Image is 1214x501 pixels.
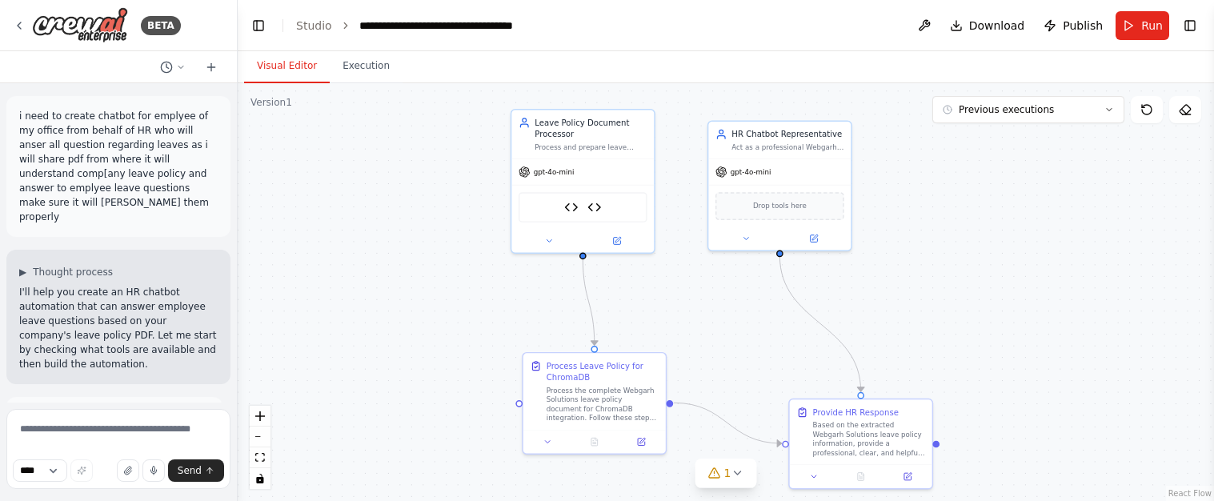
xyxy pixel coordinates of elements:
[535,117,647,140] div: Leave Policy Document Processor
[774,255,867,391] g: Edge from e2b21578-13be-4a50-a918-5156723d0b8b to c7872ea7-65ad-4bb2-8b2d-a9f10963b8f8
[547,386,659,423] div: Process the complete Webgarh Solutions leave policy document for ChromaDB integration. Follow the...
[117,459,139,482] button: Upload files
[178,464,202,477] span: Send
[570,435,619,448] button: No output available
[813,407,899,418] div: Provide HR Response
[19,285,218,371] p: I'll help you create an HR chatbot automation that can answer employee leave questions based on y...
[621,435,661,448] button: Open in side panel
[250,468,270,489] button: toggle interactivity
[577,258,600,345] g: Edge from 656fa0eb-540d-4083-aa84-8f1dbff5f6c9 to 00416f0e-4261-4f26-a378-82cfd27b8fb2
[154,58,192,77] button: Switch to previous chat
[250,406,270,489] div: React Flow controls
[587,200,601,214] img: OpenAI Embeddings Tool
[731,167,771,177] span: gpt-4o-mini
[788,399,933,490] div: Provide HR ResponseBased on the extracted Webgarh Solutions leave policy information, provide a p...
[781,231,847,245] button: Open in side panel
[32,7,128,43] img: Logo
[250,447,270,468] button: fit view
[1116,11,1169,40] button: Run
[250,406,270,427] button: zoom in
[674,397,782,449] g: Edge from 00416f0e-4261-4f26-a378-82cfd27b8fb2 to c7872ea7-65ad-4bb2-8b2d-a9f10963b8f8
[1063,18,1103,34] span: Publish
[944,11,1032,40] button: Download
[1168,489,1212,498] a: React Flow attribution
[535,142,647,152] div: Process and prepare leave policy documents for ChromaDB vector storage, and generate embeddings f...
[707,120,852,251] div: HR Chatbot RepresentativeAct as a professional Webgarh Solutions HR representative to provide acc...
[547,360,659,383] div: Process Leave Policy for ChromaDB
[247,14,270,37] button: Hide left sidebar
[534,167,574,177] span: gpt-4o-mini
[753,200,807,211] span: Drop tools here
[959,103,1054,116] span: Previous executions
[141,16,181,35] div: BETA
[33,266,113,279] span: Thought process
[19,109,218,224] p: i need to create chatbot for emplyee of my office from behalf of HR who will anser all question r...
[168,459,224,482] button: Send
[522,352,667,455] div: Process Leave Policy for ChromaDBProcess the complete Webgarh Solutions leave policy document for...
[250,96,292,109] div: Version 1
[198,58,224,77] button: Start a new chat
[142,459,165,482] button: Click to speak your automation idea
[330,50,403,83] button: Execution
[70,459,93,482] button: Improve this prompt
[887,470,928,483] button: Open in side panel
[724,465,731,481] span: 1
[969,18,1025,34] span: Download
[731,142,843,152] div: Act as a professional Webgarh Solutions HR representative to provide accurate, helpful, and frien...
[1179,14,1201,37] button: Show right sidebar
[511,109,655,254] div: Leave Policy Document ProcessorProcess and prepare leave policy documents for ChromaDB vector sto...
[19,266,26,279] span: ▶
[1037,11,1109,40] button: Publish
[731,129,843,140] div: HR Chatbot Representative
[19,266,113,279] button: ▶Thought process
[296,19,332,32] a: Studio
[244,50,330,83] button: Visual Editor
[584,234,650,247] button: Open in side panel
[250,427,270,447] button: zoom out
[564,200,578,214] img: Document Processor Tool
[836,470,885,483] button: No output available
[296,18,513,34] nav: breadcrumb
[695,459,757,488] button: 1
[1141,18,1163,34] span: Run
[932,96,1124,123] button: Previous executions
[813,420,925,457] div: Based on the extracted Webgarh Solutions leave policy information, provide a professional, clear,...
